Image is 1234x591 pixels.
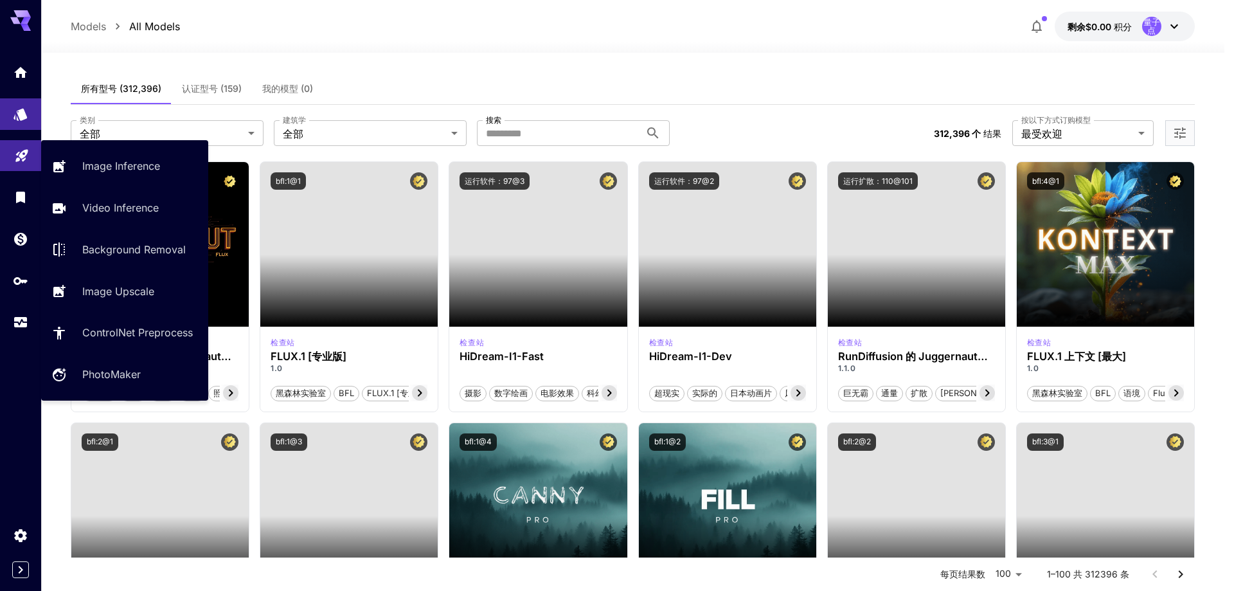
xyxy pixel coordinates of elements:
button: 认证模型——经过审查，具有最佳性能，并包含商业许可证。 [410,433,427,451]
font: 超现实 [654,388,679,398]
div: 0.00 美元 [1068,20,1132,33]
font: 搜索 [486,115,501,125]
font: HiDream-I1-Fast [460,350,544,363]
p: Models [71,19,106,34]
font: 摄影 [465,388,481,398]
font: 每页结果数 [940,568,985,579]
font: bfl:1@3 [276,437,302,446]
button: 打开更多过滤器 [1172,125,1188,141]
font: bfl:3@1 [1032,437,1059,446]
font: 科幻 [587,388,604,398]
font: 积分 [1114,21,1132,32]
div: HiDream Dev [649,337,674,349]
font: 最受欢迎 [1021,127,1062,140]
div: 钱包 [13,227,28,243]
div: FLUX.1 上下文 [最大] [1027,337,1051,349]
font: FLUX.1 上下文 [最大] [1027,350,1126,363]
button: 认证模型——经过审查，具有最佳性能，并包含商业许可证。 [789,433,806,451]
div: 图书馆 [13,189,28,205]
font: 运行软件：97@2 [654,176,714,186]
a: Image Inference [41,150,208,182]
div: FLUX.1 D [838,337,863,349]
font: 数字绘画 [494,388,528,398]
font: 1.0 [271,363,283,373]
font: 巨无霸 [843,388,868,398]
nav: 面包屑 [71,19,180,34]
font: 1.0 [1027,363,1039,373]
font: 照片写实主义 [213,388,264,398]
button: Expand sidebar [12,561,29,578]
div: HiDream-I1-Fast [460,350,616,363]
font: 运行软件：97@3 [465,176,524,186]
font: 扩散 [911,388,927,398]
a: Background Removal [41,234,208,266]
font: 检查站 [838,338,863,347]
p: Video Inference [82,200,159,215]
div: fluxpro [271,337,295,349]
font: 建筑学 [283,115,306,125]
div: FLUX.1 [专业版] [271,350,427,363]
button: 认证模型——经过审查，具有最佳性能，并包含商业许可证。 [978,172,995,190]
font: 运行扩散：110@101 [843,176,913,186]
font: 风格化 [785,388,810,398]
font: 检查站 [460,338,484,347]
div: HiDream-I1-Dev [649,350,806,363]
font: 认证型号 (159) [182,83,242,94]
a: ControlNet Preprocess [41,317,208,349]
button: 转至下一页 [1168,561,1194,587]
font: HiDream-I1-Dev [649,350,732,363]
font: bfl:2@2 [843,437,871,446]
font: RunDiffusion 的 Juggernaut Lightning Flux [838,350,988,375]
div: RunDiffusion 的 Juggernaut Lightning Flux [838,350,995,363]
p: Image Upscale [82,284,154,299]
font: FLUX.1 [专业版] [271,350,346,363]
font: 全部 [80,127,100,140]
button: 认证模型——经过审查，具有最佳性能，并包含商业许可证。 [789,172,806,190]
button: 认证模型——经过审查，具有最佳性能，并包含商业许可证。 [600,172,617,190]
p: All Models [129,19,180,34]
font: 1.1.0 [838,363,856,373]
font: 检查站 [271,338,295,347]
font: Flux Kontext [1153,388,1203,398]
div: API 密钥 [13,273,28,289]
button: 认证模型——经过审查，具有最佳性能，并包含商业许可证。 [978,433,995,451]
font: bfl:4@1 [1032,176,1059,186]
font: 100 [996,568,1011,579]
p: Image Inference [82,158,160,174]
font: 1–100 共 312396 条 [1047,568,1129,579]
font: 剩余$0.00 [1068,21,1111,32]
font: bfl:1@4 [465,437,492,446]
p: ControlNet Preprocess [82,325,193,340]
button: 认证模型——经过审查，具有最佳性能，并包含商业许可证。 [221,172,238,190]
a: PhotoMaker [41,359,208,390]
button: 认证模型——经过审查，具有最佳性能，并包含商业许可证。 [410,172,427,190]
font: BFL [1095,388,1111,398]
button: 认证模型——经过审查，具有最佳性能，并包含商业许可证。 [1167,433,1184,451]
div: HiDream Fast [460,337,484,349]
font: bfl:2@1 [87,437,113,446]
font: [PERSON_NAME] [940,388,1009,398]
font: 检查站 [1027,338,1051,347]
button: 认证模型——经过审查，具有最佳性能，并包含商业许可证。 [221,433,238,451]
div: 家 [13,60,28,77]
font: 电影效果 [541,388,574,398]
font: 通量 [881,388,898,398]
font: 312,396 个 [934,128,981,139]
div: FLUX.1 上下文 [最大] [1027,350,1184,363]
font: 实际的 [692,388,717,398]
font: BFL [339,388,354,398]
p: Background Removal [82,242,186,257]
font: 量子点 [1143,17,1160,35]
font: 全部 [283,127,303,140]
div: 设置 [13,527,28,543]
button: 认证模型——经过审查，具有最佳性能，并包含商业许可证。 [1167,172,1184,190]
p: PhotoMaker [82,367,141,382]
font: 语境 [1123,388,1140,398]
font: bfl:1@1 [276,176,301,186]
font: 黑森林实验室 [276,388,326,398]
div: 模型 [13,102,28,118]
font: FLUX.1 [专业版] [367,388,428,398]
font: 按以下方式订购模型 [1021,115,1091,125]
button: 认证模型——经过审查，具有最佳性能，并包含商业许可证。 [600,433,617,451]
